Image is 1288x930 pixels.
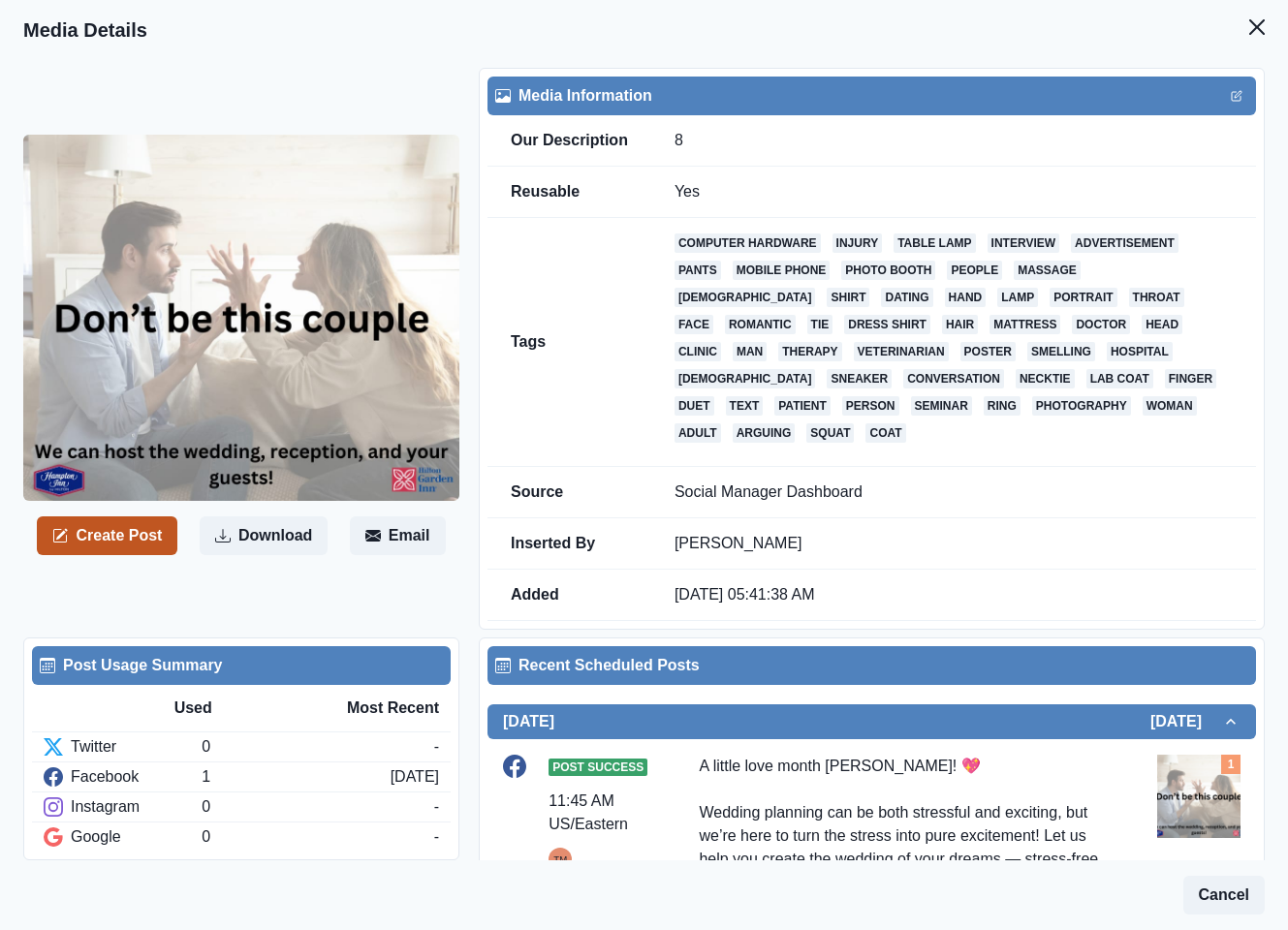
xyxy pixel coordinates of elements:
p: Social Manager Dashboard [675,482,1233,502]
div: 11:45 AM US/Eastern [549,790,645,836]
a: necktie [1016,369,1075,388]
a: face [675,315,713,334]
td: Tags [487,218,651,467]
a: veterinarian [854,342,949,361]
a: arguing [733,423,796,443]
a: hand [945,288,987,307]
a: mobile phone [733,261,831,280]
td: Our Description [487,115,651,167]
div: Instagram [44,795,202,819]
a: hair [942,315,978,334]
div: Used [174,697,307,720]
a: sneaker [827,369,892,388]
div: Recent Scheduled Posts [495,654,1248,677]
button: Download [200,516,328,555]
div: Post Usage Summary [40,654,443,677]
div: Google [44,825,202,849]
td: [DATE] 05:41:38 AM [651,570,1256,621]
div: Twitter [44,735,202,759]
a: ring [984,396,1021,416]
div: 0 [202,825,433,849]
h2: [DATE] [1150,712,1221,730]
td: Yes [651,167,1256,218]
td: Inserted By [487,518,651,570]
div: [DATE] [391,765,439,789]
a: finger [1165,369,1216,388]
button: Create Post [37,516,177,555]
a: adult [675,423,721,443]
div: Most Recent [306,697,439,720]
div: - [434,795,439,819]
a: man [733,342,767,361]
h2: [DATE] [503,712,554,730]
a: dating [881,288,932,307]
td: 8 [651,115,1256,167]
div: - [434,735,439,759]
div: 0 [202,795,433,819]
a: lab coat [1086,369,1153,388]
div: Tony Manalo [553,848,567,871]
a: seminar [911,396,972,416]
a: computer hardware [675,233,821,253]
a: people [947,261,1002,280]
a: [DEMOGRAPHIC_DATA] [675,288,816,307]
a: photo booth [841,261,935,280]
div: Media Information [495,84,1248,108]
a: text [726,396,764,416]
a: lamp [997,288,1038,307]
a: romantic [725,315,796,334]
a: smelling [1027,342,1095,361]
a: table lamp [894,233,975,253]
a: clinic [675,342,721,361]
a: head [1142,315,1182,334]
a: massage [1014,261,1081,280]
button: Email [350,516,446,555]
a: photography [1032,396,1131,416]
a: person [842,396,899,416]
a: duet [675,396,714,416]
td: Added [487,570,651,621]
div: 0 [202,735,433,759]
div: Total Media Attached [1221,755,1241,774]
button: [DATE][DATE] [487,704,1256,739]
a: poster [960,342,1016,361]
button: Close [1238,8,1276,46]
td: Source [487,467,651,518]
a: tie [807,315,833,334]
img: ftwd0ezgev2cei2wt0jg [1157,755,1241,838]
a: dress shirt [844,315,930,334]
a: squat [806,423,854,443]
a: woman [1143,396,1197,416]
button: Cancel [1183,876,1265,914]
a: portrait [1050,288,1116,307]
a: conversation [903,369,1004,388]
button: Edit [1225,84,1248,108]
a: doctor [1072,315,1130,334]
div: - [434,825,439,849]
a: shirt [827,288,869,307]
div: Facebook [44,765,202,789]
a: injury [832,233,883,253]
span: Post Success [549,759,647,776]
a: therapy [778,342,841,361]
a: hospital [1107,342,1173,361]
a: [PERSON_NAME] [675,535,802,551]
a: pants [675,261,721,280]
a: [DEMOGRAPHIC_DATA] [675,369,816,388]
a: advertisement [1071,233,1178,253]
img: ftwd0ezgev2cei2wt0jg [23,135,459,500]
a: patient [774,396,831,416]
a: throat [1129,288,1184,307]
div: 1 [202,765,390,789]
td: Reusable [487,167,651,218]
a: coat [865,423,905,443]
a: mattress [990,315,1060,334]
a: interview [988,233,1059,253]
